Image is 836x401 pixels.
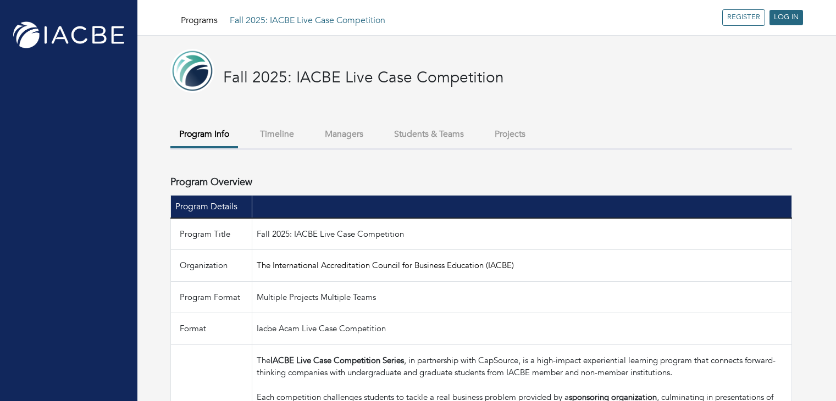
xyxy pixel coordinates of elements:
[171,313,252,345] td: Format
[181,14,218,26] a: Programs
[171,281,252,313] td: Program Format
[223,69,504,87] h3: Fall 2025: IACBE Live Case Competition
[251,122,303,146] button: Timeline
[252,313,792,345] td: Iacbe Acam Live Case Competition
[170,49,214,93] img: IACBE%20Page%20Photo.png
[171,250,252,282] td: Organization
[170,122,238,148] button: Program Info
[257,260,514,271] a: The International Accreditation Council for Business Education (IACBE)
[252,281,792,313] td: Multiple Projects Multiple Teams
[316,122,372,146] button: Managers
[171,218,252,250] td: Program Title
[181,15,385,26] h5: Fall 2025: IACBE Live Case Competition
[769,10,803,25] a: LOG IN
[270,355,404,366] strong: IACBE Live Case Competition Series
[385,122,473,146] button: Students & Teams
[722,9,765,26] a: REGISTER
[486,122,534,146] button: Projects
[170,176,252,188] h4: Program Overview
[171,195,252,218] th: Program Details
[11,19,126,51] img: IACBE_logo.png
[252,218,792,250] td: Fall 2025: IACBE Live Case Competition
[257,354,787,392] div: The , in partnership with CapSource, is a high-impact experiential learning program that connects...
